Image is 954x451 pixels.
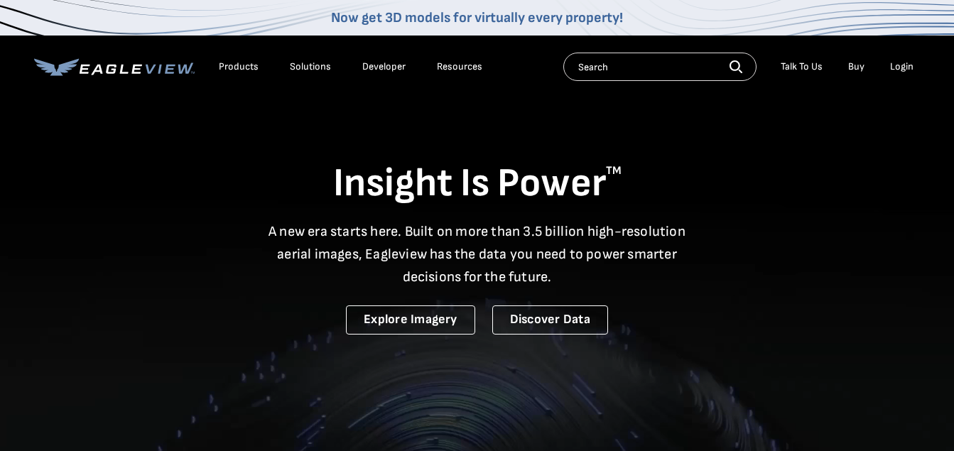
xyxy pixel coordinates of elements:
[219,60,259,73] div: Products
[34,159,921,209] h1: Insight Is Power
[606,164,622,178] sup: TM
[331,9,623,26] a: Now get 3D models for virtually every property!
[492,305,608,335] a: Discover Data
[437,60,482,73] div: Resources
[563,53,757,81] input: Search
[890,60,914,73] div: Login
[848,60,864,73] a: Buy
[781,60,823,73] div: Talk To Us
[260,220,695,288] p: A new era starts here. Built on more than 3.5 billion high-resolution aerial images, Eagleview ha...
[346,305,475,335] a: Explore Imagery
[362,60,406,73] a: Developer
[290,60,331,73] div: Solutions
